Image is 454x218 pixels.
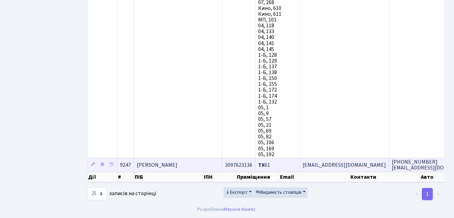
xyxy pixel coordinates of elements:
[422,188,433,200] a: 1
[224,187,253,198] button: Експорт
[224,206,256,213] a: Massive Kinetic
[254,187,307,198] button: Видимість стовпців
[258,161,265,169] b: ТХ
[350,172,420,182] th: Контакти
[87,187,156,200] label: записів на сторінці
[134,172,203,182] th: ПІБ
[279,172,350,182] th: Email
[120,161,131,169] span: 9247
[197,206,257,213] div: Розроблено .
[303,161,386,169] span: [EMAIL_ADDRESS][DOMAIN_NAME]
[88,172,117,182] th: Дії
[225,161,252,169] span: 3097623136
[203,172,236,182] th: ІПН
[225,189,248,196] span: Експорт
[256,189,302,196] span: Видимість стовпців
[258,161,270,169] span: 61
[117,172,134,182] th: #
[236,172,280,182] th: Приміщення
[87,187,107,200] select: записів на сторінці
[137,161,177,169] span: [PERSON_NAME]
